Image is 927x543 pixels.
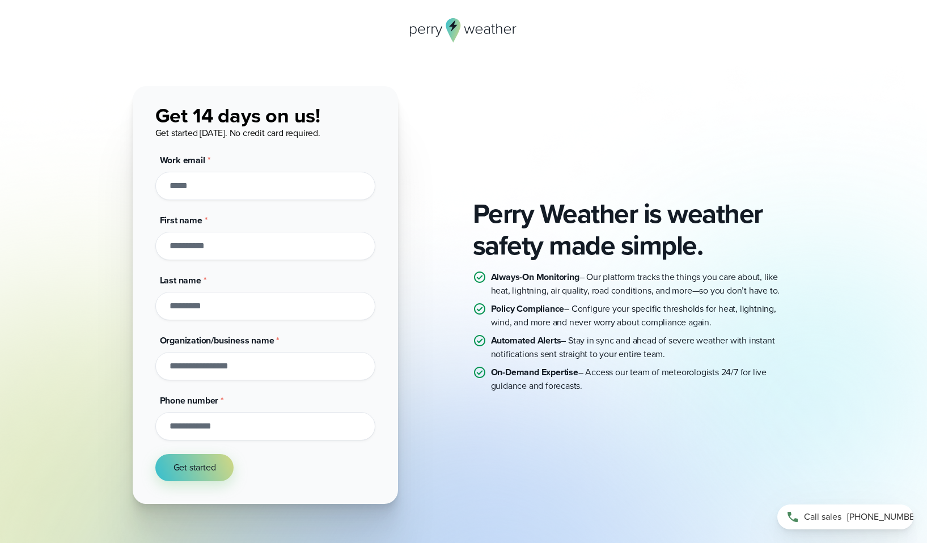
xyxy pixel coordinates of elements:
[173,461,216,474] span: Get started
[160,334,274,347] span: Organization/business name
[491,302,795,329] p: – Configure your specific thresholds for heat, lightning, wind, and more and never worry about co...
[160,274,201,287] span: Last name
[491,366,795,393] p: – Access our team of meteorologists 24/7 for live guidance and forecasts.
[160,394,219,407] span: Phone number
[473,198,795,261] h2: Perry Weather is weather safety made simple.
[847,510,922,524] span: [PHONE_NUMBER]
[491,334,561,347] strong: Automated Alerts
[491,302,565,315] strong: Policy Compliance
[160,154,205,167] span: Work email
[804,510,841,524] span: Call sales
[160,214,202,227] span: First name
[491,270,795,298] p: – Our platform tracks the things you care about, like heat, lightning, air quality, road conditio...
[491,366,578,379] strong: On-Demand Expertise
[155,126,320,139] span: Get started [DATE]. No credit card required.
[491,334,795,361] p: – Stay in sync and ahead of severe weather with instant notifications sent straight to your entir...
[155,454,234,481] button: Get started
[155,100,320,130] span: Get 14 days on us!
[491,270,579,283] strong: Always-On Monitoring
[777,504,913,529] a: Call sales[PHONE_NUMBER]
